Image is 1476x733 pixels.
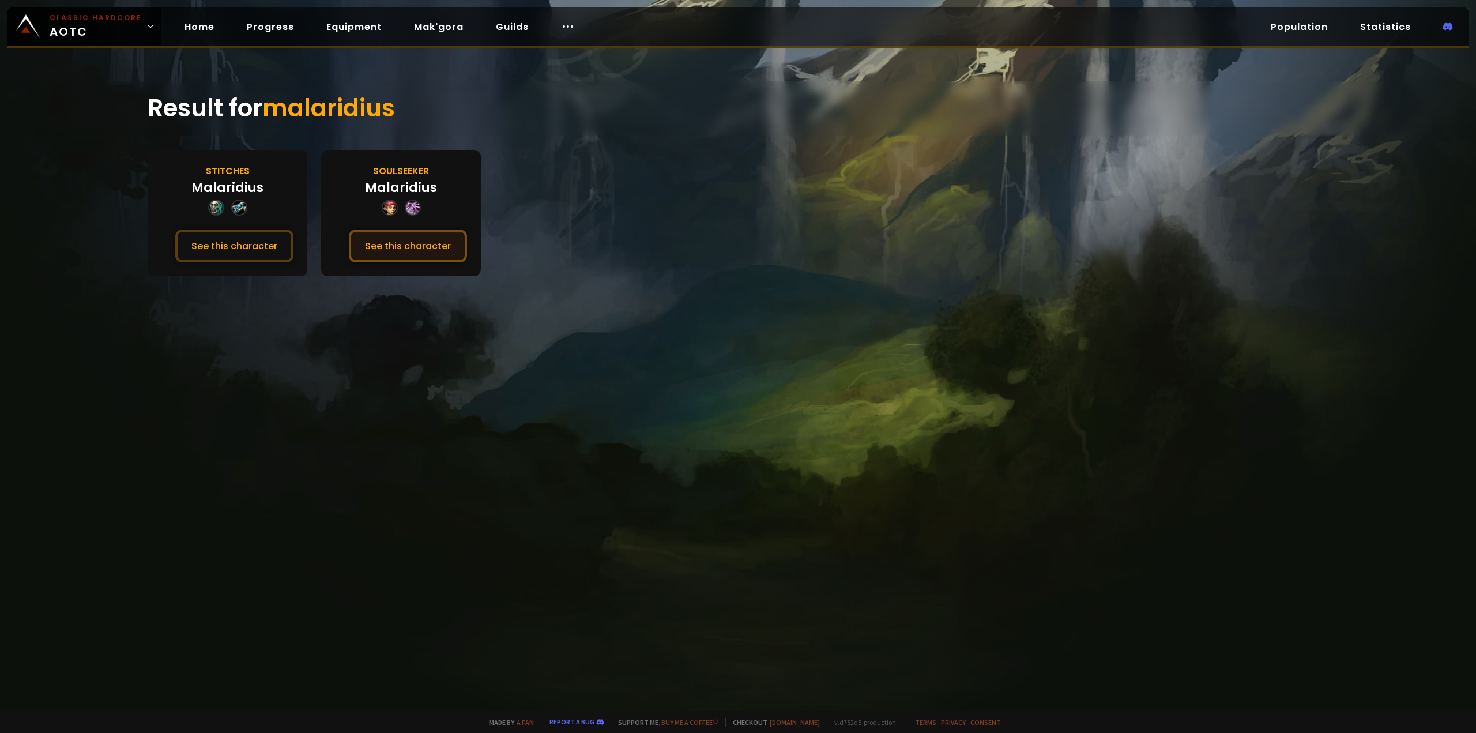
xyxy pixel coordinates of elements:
[725,718,820,727] span: Checkout
[1351,15,1420,39] a: Statistics
[941,718,966,727] a: Privacy
[482,718,534,727] span: Made by
[661,718,718,727] a: Buy me a coffee
[175,15,224,39] a: Home
[611,718,718,727] span: Support me,
[175,230,293,262] button: See this character
[373,164,429,178] div: Soulseeker
[206,164,250,178] div: Stitches
[317,15,391,39] a: Equipment
[262,91,395,125] span: malaridius
[50,13,142,40] span: AOTC
[191,178,263,197] div: Malaridius
[405,15,473,39] a: Mak'gora
[487,15,538,39] a: Guilds
[549,717,594,726] a: Report a bug
[148,81,1328,136] div: Result for
[915,718,936,727] a: Terms
[349,230,467,262] button: See this character
[238,15,303,39] a: Progress
[827,718,896,727] span: v. d752d5 - production
[7,7,161,46] a: Classic HardcoreAOTC
[770,718,820,727] a: [DOMAIN_NAME]
[517,718,534,727] a: a fan
[1262,15,1337,39] a: Population
[50,13,142,23] small: Classic Hardcore
[365,178,437,197] div: Malaridius
[970,718,1001,727] a: Consent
